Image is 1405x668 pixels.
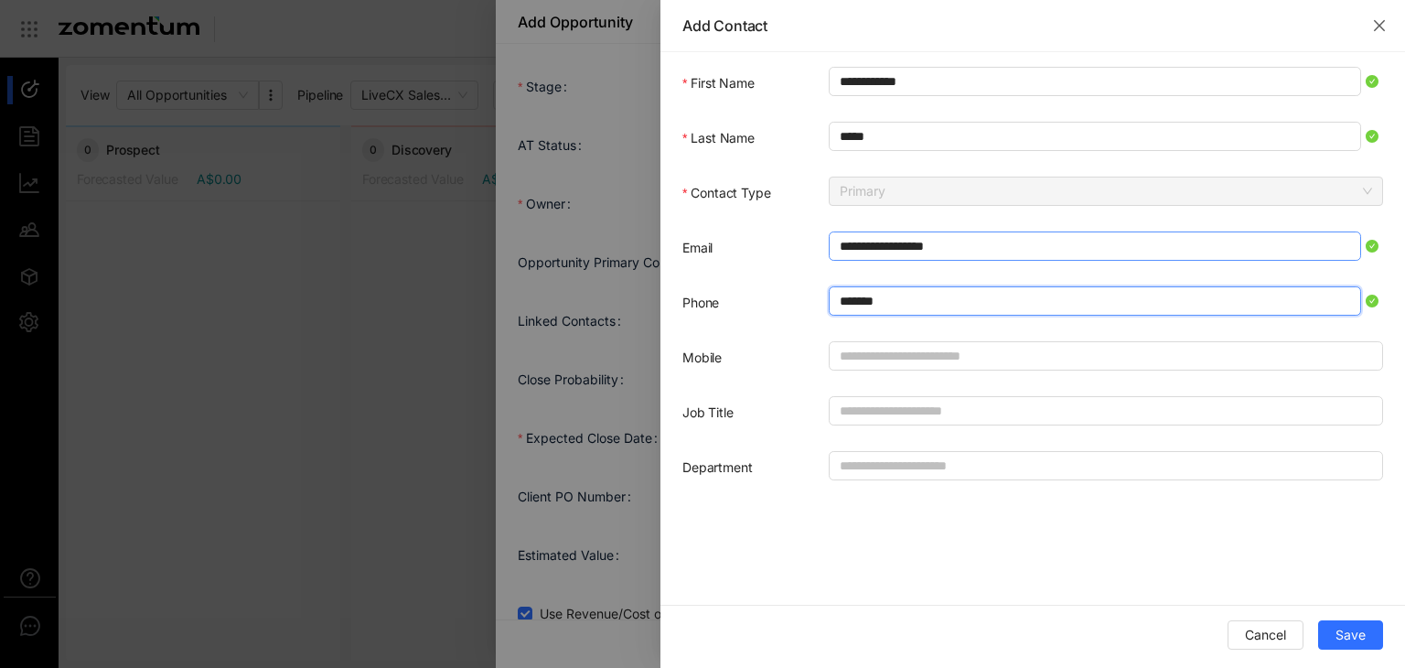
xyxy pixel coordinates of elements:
[829,341,1383,371] input: Mobile
[1245,625,1286,645] span: Cancel
[682,286,719,319] label: Phone
[682,232,713,264] label: Email
[829,122,1361,151] input: Last Name
[682,396,734,429] label: Job Title
[829,67,1361,96] input: First Name
[1335,625,1366,645] span: Save
[829,451,1383,480] input: Department
[682,341,722,374] label: Mobile
[1318,620,1383,650] button: Save
[829,232,1361,261] input: Email
[682,451,753,484] label: Department
[1372,18,1387,33] span: close
[1228,620,1303,650] button: Cancel
[682,122,755,155] label: Last Name
[840,178,1372,205] span: Primary
[682,177,771,210] label: Contact Type
[682,67,755,100] label: First Name
[829,286,1361,316] input: Phone
[682,16,767,35] span: Add Contact
[829,396,1383,426] input: Job Title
